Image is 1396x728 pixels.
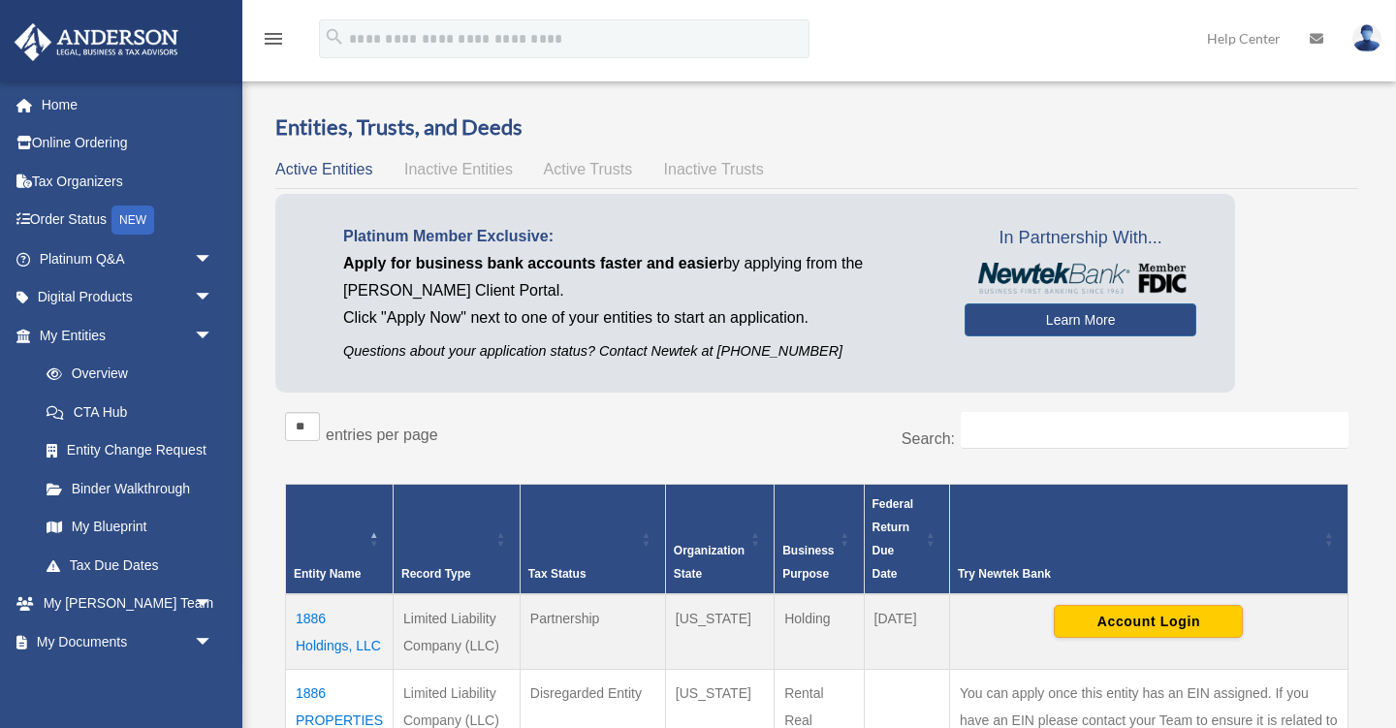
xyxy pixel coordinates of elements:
span: arrow_drop_down [194,316,233,356]
button: Account Login [1054,605,1243,638]
i: search [324,26,345,47]
th: Record Type: Activate to sort [393,484,520,594]
span: Organization State [674,544,745,581]
th: Tax Status: Activate to sort [520,484,665,594]
a: Overview [27,355,223,394]
img: User Pic [1352,24,1381,52]
div: NEW [111,206,154,235]
i: menu [262,27,285,50]
span: Entity Name [294,567,361,581]
td: [DATE] [864,594,949,670]
span: Record Type [401,567,471,581]
div: Try Newtek Bank [958,562,1318,586]
span: Inactive Trusts [664,161,764,177]
h3: Entities, Trusts, and Deeds [275,112,1358,142]
a: Digital Productsarrow_drop_down [14,278,242,317]
span: Active Entities [275,161,372,177]
span: Business Purpose [782,544,834,581]
p: Platinum Member Exclusive: [343,223,936,250]
a: CTA Hub [27,393,233,431]
th: Entity Name: Activate to invert sorting [286,484,394,594]
img: NewtekBankLogoSM.png [974,263,1187,294]
span: Federal Return Due Date [872,497,914,581]
td: [US_STATE] [665,594,774,670]
a: Entity Change Request [27,431,233,470]
a: Platinum Q&Aarrow_drop_down [14,239,242,278]
p: Questions about your application status? Contact Newtek at [PHONE_NUMBER] [343,339,936,364]
label: Search: [902,430,955,447]
a: Tax Due Dates [27,546,233,585]
td: Holding [775,594,864,670]
a: My [PERSON_NAME] Teamarrow_drop_down [14,585,242,623]
img: Anderson Advisors Platinum Portal [9,23,184,61]
th: Federal Return Due Date: Activate to sort [864,484,949,594]
p: Click "Apply Now" next to one of your entities to start an application. [343,304,936,332]
span: arrow_drop_down [194,661,233,701]
a: My Documentsarrow_drop_down [14,622,242,661]
span: arrow_drop_down [194,278,233,318]
a: My Entitiesarrow_drop_down [14,316,233,355]
a: Home [14,85,242,124]
span: arrow_drop_down [194,239,233,279]
span: In Partnership With... [965,223,1196,254]
label: entries per page [326,427,438,443]
a: Learn More [965,303,1196,336]
th: Try Newtek Bank : Activate to sort [949,484,1348,594]
td: 1886 Holdings, LLC [286,594,394,670]
a: Account Login [1054,612,1243,627]
a: Binder Walkthrough [27,469,233,508]
span: Inactive Entities [404,161,513,177]
td: Limited Liability Company (LLC) [393,594,520,670]
a: Tax Organizers [14,162,242,201]
a: Order StatusNEW [14,201,242,240]
th: Organization State: Activate to sort [665,484,774,594]
a: menu [262,34,285,50]
td: Partnership [520,594,665,670]
span: Tax Status [528,567,587,581]
span: Apply for business bank accounts faster and easier [343,255,723,271]
a: Online Learningarrow_drop_down [14,661,242,700]
span: Active Trusts [544,161,633,177]
a: Online Ordering [14,124,242,163]
p: by applying from the [PERSON_NAME] Client Portal. [343,250,936,304]
th: Business Purpose: Activate to sort [775,484,864,594]
span: arrow_drop_down [194,622,233,662]
span: arrow_drop_down [194,585,233,624]
a: My Blueprint [27,508,233,547]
